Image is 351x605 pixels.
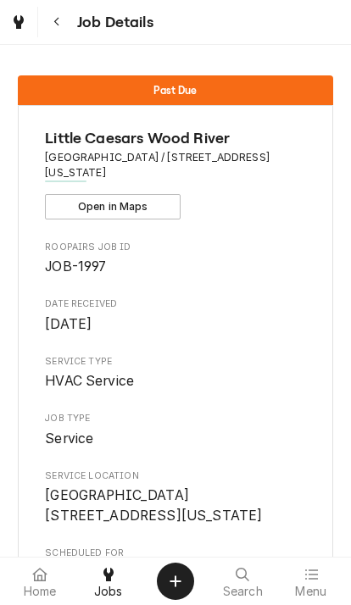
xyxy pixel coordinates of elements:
span: Job Type [45,412,306,425]
div: Service Type [45,355,306,391]
span: Jobs [94,585,123,598]
span: Roopairs Job ID [45,257,306,277]
a: Search [209,561,276,602]
a: Go to Jobs [3,7,34,37]
span: Service Location [45,486,306,525]
div: Roopairs Job ID [45,241,306,277]
div: Date Received [45,297,306,334]
span: Service [45,430,93,447]
span: [GEOGRAPHIC_DATA] [STREET_ADDRESS][US_STATE] [45,487,262,524]
span: Service Location [45,469,306,483]
button: Navigate back [42,7,72,37]
span: Date Received [45,297,306,311]
div: Job Type [45,412,306,448]
div: Status [18,75,334,105]
span: JOB-1997 [45,258,106,275]
button: Open in Maps [45,194,181,219]
a: Jobs [75,561,142,602]
div: Service Location [45,469,306,526]
span: Scheduled For [45,547,306,560]
span: Service Type [45,355,306,369]
span: HVAC Service [45,373,134,389]
span: Job Details [72,11,153,34]
span: Search [223,585,263,598]
span: Roopairs Job ID [45,241,306,254]
span: Name [45,127,306,150]
span: Past Due [153,85,197,96]
span: Job Type [45,429,306,449]
div: Scheduled For [45,547,306,583]
button: Create Object [157,563,194,600]
span: Menu [295,585,326,598]
span: [DATE] [45,316,92,332]
a: Menu [278,561,345,602]
span: Address [45,150,306,181]
span: Service Type [45,371,306,391]
div: Client Information [45,127,306,219]
span: Date Received [45,314,306,335]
